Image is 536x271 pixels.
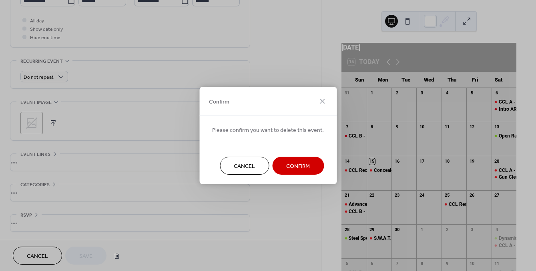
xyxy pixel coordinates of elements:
[286,162,310,171] span: Confirm
[234,162,255,171] span: Cancel
[212,126,324,135] span: Please confirm you want to delete this event.
[220,157,269,175] button: Cancel
[209,98,229,106] span: Confirm
[272,157,324,175] button: Confirm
